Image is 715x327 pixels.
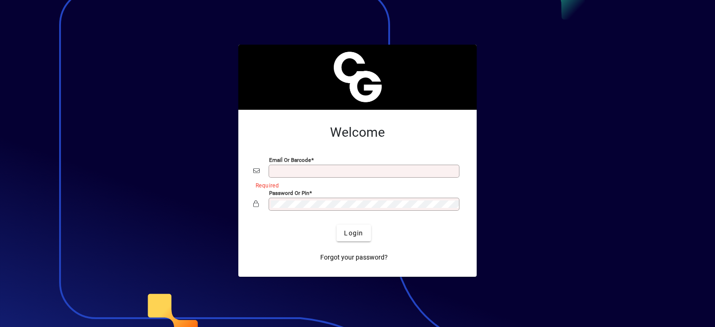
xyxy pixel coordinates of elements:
[317,249,391,266] a: Forgot your password?
[269,190,309,196] mat-label: Password or Pin
[337,225,371,241] button: Login
[344,228,363,238] span: Login
[269,157,311,163] mat-label: Email or Barcode
[320,253,388,262] span: Forgot your password?
[256,180,454,190] mat-error: Required
[253,125,462,140] h2: Welcome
